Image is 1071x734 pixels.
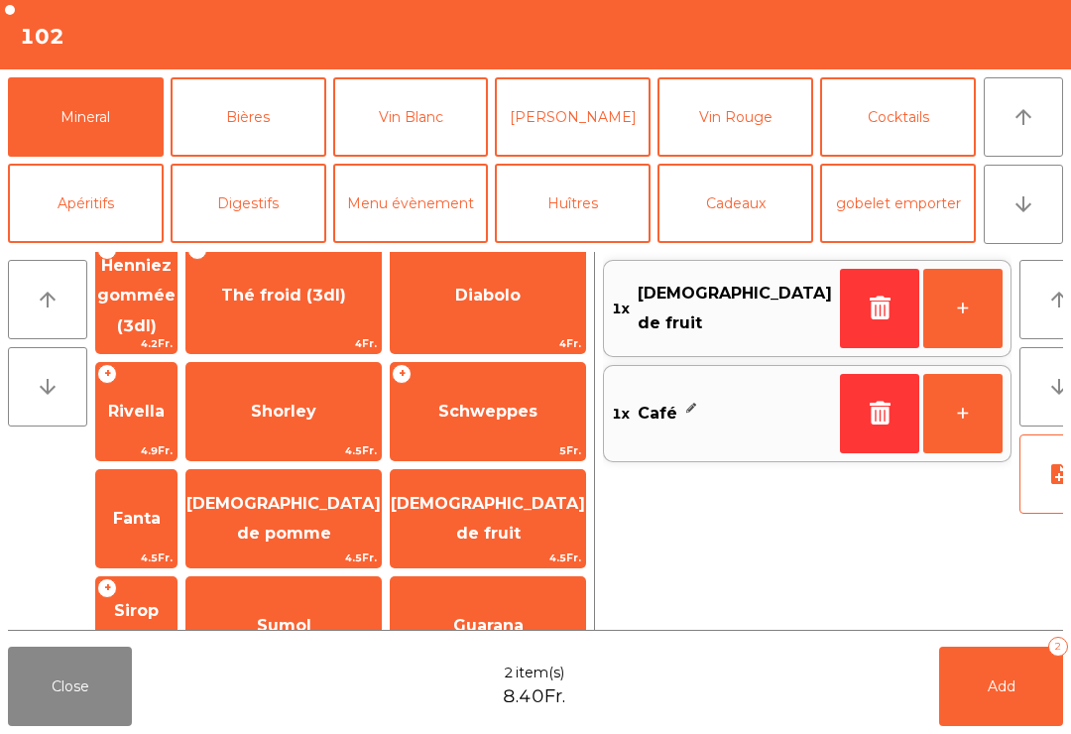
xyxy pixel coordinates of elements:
button: gobelet emporter [820,164,976,243]
button: Add2 [939,647,1063,726]
button: Vin Blanc [333,77,489,157]
button: Menu évènement [333,164,489,243]
span: 4Fr. [186,334,381,353]
button: [PERSON_NAME] [495,77,651,157]
button: Cocktails [820,77,976,157]
span: 2 [504,663,514,683]
span: [DEMOGRAPHIC_DATA] de fruit [391,494,585,543]
i: note_add [1047,462,1071,486]
span: + [97,240,117,260]
button: Huîtres [495,164,651,243]
i: arrow_downward [1011,192,1035,216]
span: Shorley [251,402,316,421]
span: Sumol [257,616,311,635]
span: Diabolo [455,286,521,305]
span: 4.9Fr. [96,441,177,460]
span: Rivella [108,402,165,421]
span: Schweppes [438,402,537,421]
span: 4.5Fr. [186,441,381,460]
span: + [97,364,117,384]
div: 2 [1048,637,1068,657]
span: 8.40Fr. [503,683,565,710]
button: arrow_upward [8,260,87,339]
button: + [923,374,1003,453]
span: Fanta [113,509,161,528]
i: arrow_upward [1011,105,1035,129]
button: + [923,269,1003,348]
button: Close [8,647,132,726]
span: Add [988,677,1015,695]
span: 4.2Fr. [96,334,177,353]
i: arrow_downward [1047,375,1071,399]
button: Vin Rouge [657,77,813,157]
span: item(s) [516,663,564,683]
span: [DEMOGRAPHIC_DATA] de pomme [186,494,381,543]
i: arrow_upward [1047,288,1071,311]
button: arrow_downward [8,347,87,427]
span: Café [638,399,677,428]
button: Bières [171,77,326,157]
span: + [97,578,117,598]
span: Sirop (3dl) [114,601,159,650]
span: 4Fr. [391,334,585,353]
button: arrow_downward [984,165,1063,244]
span: Thé froid (3dl) [221,286,346,305]
i: arrow_upward [36,288,59,311]
span: + [392,364,412,384]
span: 4.5Fr. [96,549,177,567]
h4: 102 [20,22,64,52]
span: 1x [612,279,630,339]
span: Guarana [453,616,524,635]
i: arrow_downward [36,375,59,399]
button: arrow_upward [984,77,1063,157]
button: Apéritifs [8,164,164,243]
span: + [187,240,207,260]
button: Cadeaux [657,164,813,243]
button: Mineral [8,77,164,157]
span: Henniez gommée (3dl) [97,256,176,335]
span: 1x [612,399,630,428]
span: 5Fr. [391,441,585,460]
span: [DEMOGRAPHIC_DATA] de fruit [638,279,832,339]
span: 4.5Fr. [186,549,381,567]
span: 4.5Fr. [391,549,585,567]
button: Digestifs [171,164,326,243]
